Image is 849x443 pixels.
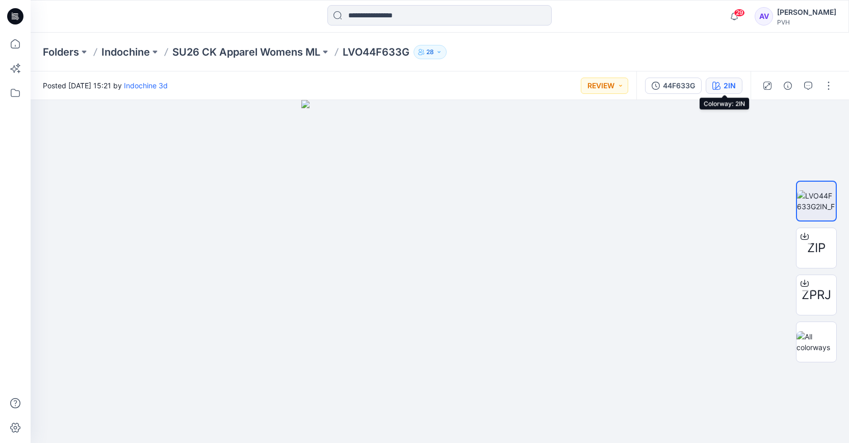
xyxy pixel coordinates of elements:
[414,45,447,59] button: 28
[301,100,579,443] img: eyJhbGciOiJIUzI1NiIsImtpZCI6IjAiLCJzbHQiOiJzZXMiLCJ0eXAiOiJKV1QifQ.eyJkYXRhIjp7InR5cGUiOiJzdG9yYW...
[777,18,836,26] div: PVH
[780,78,796,94] button: Details
[724,80,736,91] div: 2IN
[802,286,831,304] span: ZPRJ
[101,45,150,59] a: Indochine
[645,78,702,94] button: 44F633G
[43,45,79,59] a: Folders
[343,45,409,59] p: LVO44F633G
[777,6,836,18] div: [PERSON_NAME]
[807,239,826,257] span: ZIP
[172,45,320,59] a: SU26 CK Apparel Womens ML
[43,80,168,91] span: Posted [DATE] 15:21 by
[426,46,434,58] p: 28
[797,190,836,212] img: LVO44F633G2IN_F
[734,9,745,17] span: 29
[663,80,695,91] div: 44F633G
[124,81,168,90] a: Indochine 3d
[755,7,773,26] div: AV
[796,331,836,353] img: All colorways
[706,78,742,94] button: 2IN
